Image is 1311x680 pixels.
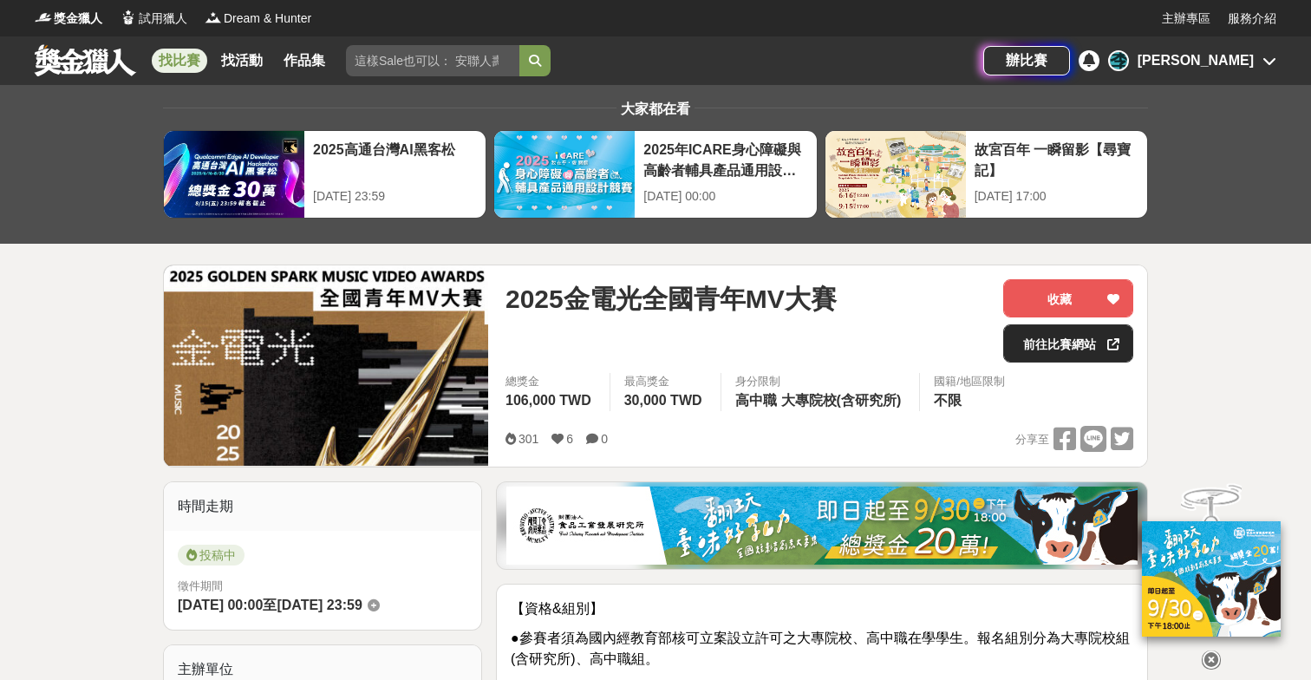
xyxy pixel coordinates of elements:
[1162,10,1210,28] a: 主辦專區
[566,432,573,446] span: 6
[277,598,362,612] span: [DATE] 23:59
[1142,521,1281,637] img: ff197300-f8ee-455f-a0ae-06a3645bc375.jpg
[1138,50,1254,71] div: [PERSON_NAME]
[35,9,52,26] img: Logo
[120,9,137,26] img: Logo
[975,140,1138,179] div: 故宮百年 一瞬留影【尋寶記】
[505,393,591,408] span: 106,000 TWD
[643,140,807,179] div: 2025年ICARE身心障礙與高齡者輔具產品通用設計競賽
[35,10,102,28] a: Logo獎金獵人
[975,187,1138,206] div: [DATE] 17:00
[163,130,486,219] a: 2025高通台灣AI黑客松[DATE] 23:59
[152,49,207,73] a: 找比賽
[735,373,906,390] div: 身分限制
[624,373,707,390] span: 最高獎金
[781,393,902,408] span: 大專院校(含研究所)
[519,432,538,446] span: 301
[277,49,332,73] a: 作品集
[505,279,837,318] span: 2025金電光全國青年MV大賽
[825,130,1148,219] a: 故宮百年 一瞬留影【尋寶記】[DATE] 17:00
[224,10,311,28] span: Dream & Hunter
[178,545,245,566] span: 投稿中
[493,130,817,219] a: 2025年ICARE身心障礙與高齡者輔具產品通用設計競賽[DATE] 00:00
[178,579,223,592] span: 徵件期間
[511,631,1130,666] span: ●參賽者須為國內經教育部核可立案設立許可之大專院校、高中職在學學生。報名組別分為大專院校組(含研究所)、高中職組。
[120,10,187,28] a: Logo試用獵人
[934,393,962,408] span: 不限
[313,187,477,206] div: [DATE] 23:59
[506,487,1138,565] img: b0ef2173-5a9d-47ad-b0e3-de335e335c0a.jpg
[205,9,222,26] img: Logo
[983,46,1070,75] a: 辦比賽
[616,101,695,116] span: 大家都在看
[178,598,263,612] span: [DATE] 00:00
[1015,427,1049,453] span: 分享至
[164,482,481,531] div: 時間走期
[346,45,519,76] input: 這樣Sale也可以： 安聯人壽創意銷售法募集
[511,601,603,616] span: 【資格&組別】
[54,10,102,28] span: 獎金獵人
[214,49,270,73] a: 找活動
[505,373,596,390] span: 總獎金
[139,10,187,28] span: 試用獵人
[1003,324,1133,363] a: 前往比賽網站
[601,432,608,446] span: 0
[263,598,277,612] span: 至
[643,187,807,206] div: [DATE] 00:00
[624,393,702,408] span: 30,000 TWD
[934,373,1005,390] div: 國籍/地區限制
[164,265,488,466] img: Cover Image
[1108,50,1129,71] div: 李
[1003,279,1133,317] button: 收藏
[205,10,311,28] a: LogoDream & Hunter
[735,393,777,408] span: 高中職
[313,140,477,179] div: 2025高通台灣AI黑客松
[1228,10,1276,28] a: 服務介紹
